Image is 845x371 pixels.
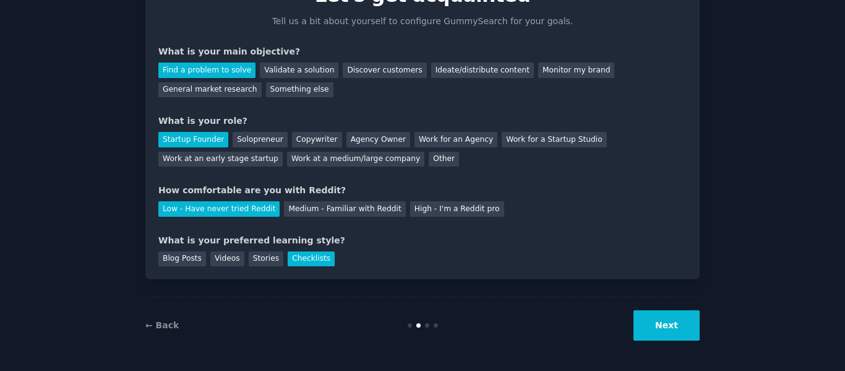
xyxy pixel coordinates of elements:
div: What is your main objective? [158,45,687,58]
div: Agency Owner [346,132,410,147]
div: Find a problem to solve [158,63,255,78]
div: Discover customers [343,63,426,78]
div: Solopreneur [233,132,287,147]
div: Work at a medium/large company [287,152,424,167]
div: Startup Founder [158,132,228,147]
div: Stories [249,251,283,267]
div: Work for an Agency [414,132,497,147]
div: Checklists [288,251,335,267]
div: Ideate/distribute content [431,63,534,78]
div: High - I'm a Reddit pro [410,201,504,217]
div: What is your role? [158,115,687,128]
div: Low - Have never tried Reddit [158,201,280,217]
div: Monitor my brand [538,63,614,78]
div: Validate a solution [260,63,338,78]
button: Next [633,310,700,341]
div: Medium - Familiar with Reddit [284,201,405,217]
p: Tell us a bit about yourself to configure GummySearch for your goals. [267,15,578,28]
div: How comfortable are you with Reddit? [158,184,687,197]
div: Work for a Startup Studio [502,132,606,147]
div: Work at an early stage startup [158,152,283,167]
div: Something else [266,82,333,98]
div: Copywriter [292,132,342,147]
div: Blog Posts [158,251,206,267]
a: ← Back [145,320,179,330]
div: Other [429,152,459,167]
div: Videos [210,251,244,267]
div: General market research [158,82,262,98]
div: What is your preferred learning style? [158,234,687,247]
